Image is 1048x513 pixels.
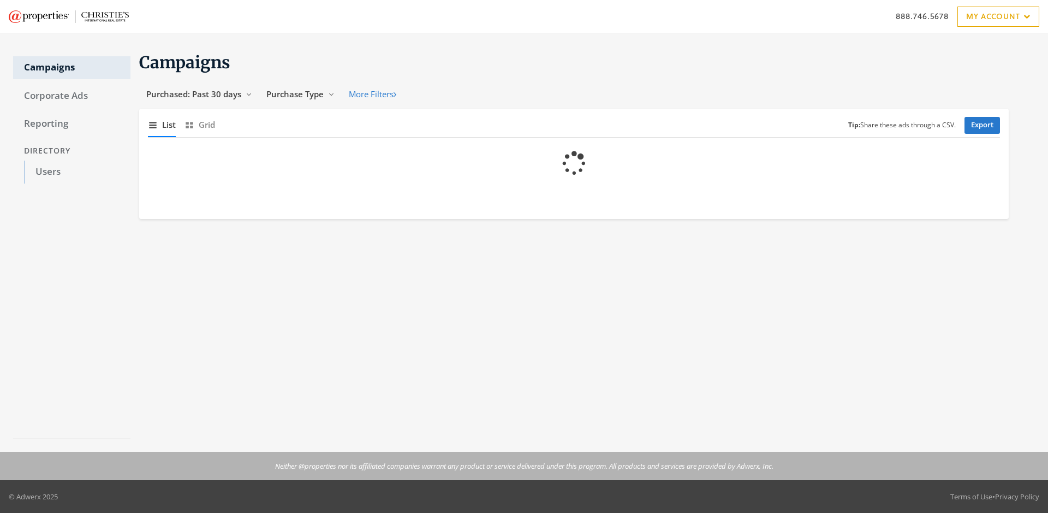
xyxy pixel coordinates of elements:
button: Grid [184,113,215,137]
button: Purchase Type [259,84,342,104]
a: Users [24,161,130,184]
a: Privacy Policy [995,492,1039,502]
span: List [162,119,176,131]
a: Corporate Ads [13,85,130,108]
a: My Account [957,7,1039,27]
b: Tip: [848,120,860,129]
img: Adwerx [9,10,129,23]
button: List [148,113,176,137]
a: Reporting [13,113,130,135]
button: Purchased: Past 30 days [139,84,259,104]
div: • [950,491,1039,502]
button: More Filters [342,84,403,104]
span: Purchase Type [266,89,324,99]
p: Neither @properties nor its affiliated companies warrant any product or service delivered under t... [275,461,773,471]
a: Campaigns [13,56,130,79]
div: Directory [13,141,130,161]
span: Purchased: Past 30 days [146,89,241,99]
span: Campaigns [139,52,230,73]
p: © Adwerx 2025 [9,491,58,502]
span: Grid [199,119,215,131]
a: Export [964,117,1000,134]
a: Terms of Use [950,492,992,502]
small: Share these ads through a CSV. [848,120,956,131]
a: 888.746.5678 [896,10,949,22]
